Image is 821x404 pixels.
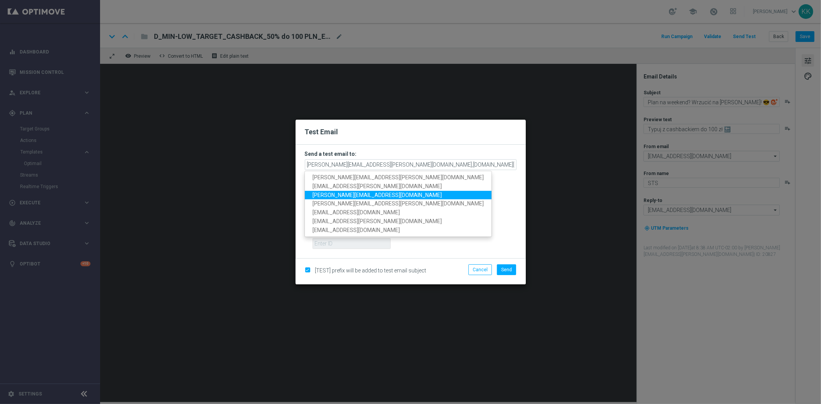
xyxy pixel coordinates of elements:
span: [PERSON_NAME][EMAIL_ADDRESS][PERSON_NAME][DOMAIN_NAME] [313,174,484,180]
h3: Send a test email to: [305,150,517,157]
a: [PERSON_NAME][EMAIL_ADDRESS][PERSON_NAME][DOMAIN_NAME] [305,173,492,182]
span: [EMAIL_ADDRESS][DOMAIN_NAME] [313,227,400,233]
button: Send [497,264,516,275]
h2: Test Email [305,127,517,137]
a: [PERSON_NAME][EMAIL_ADDRESS][DOMAIN_NAME] [305,190,492,199]
a: [EMAIL_ADDRESS][DOMAIN_NAME] [305,208,492,217]
a: [EMAIL_ADDRESS][DOMAIN_NAME] [305,226,492,235]
a: [PERSON_NAME][EMAIL_ADDRESS][PERSON_NAME][DOMAIN_NAME] [305,199,492,208]
a: [EMAIL_ADDRESS][PERSON_NAME][DOMAIN_NAME] [305,182,492,191]
span: [TEST] prefix will be added to test email subject [315,267,426,274]
span: [PERSON_NAME][EMAIL_ADDRESS][PERSON_NAME][DOMAIN_NAME] [313,200,484,207]
a: [EMAIL_ADDRESS][PERSON_NAME][DOMAIN_NAME] [305,217,492,226]
span: [EMAIL_ADDRESS][PERSON_NAME][DOMAIN_NAME] [313,183,442,189]
span: [PERSON_NAME][EMAIL_ADDRESS][DOMAIN_NAME] [313,192,442,198]
span: [EMAIL_ADDRESS][PERSON_NAME][DOMAIN_NAME] [313,218,442,224]
button: Cancel [468,264,492,275]
span: Send [501,267,512,272]
input: Enter ID [313,238,391,249]
span: [EMAIL_ADDRESS][DOMAIN_NAME] [313,209,400,215]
